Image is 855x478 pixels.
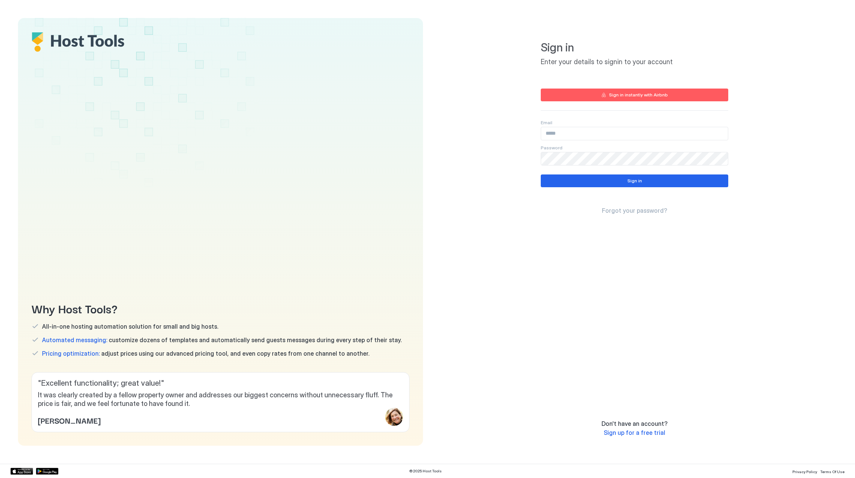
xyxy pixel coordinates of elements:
span: Privacy Policy [792,469,817,474]
a: Sign up for a free trial [604,429,665,437]
span: Sign in [541,41,728,55]
span: Terms Of Use [820,469,844,474]
span: Enter your details to signin to your account [541,58,728,66]
span: " Excellent functionality; great value! " [38,379,403,388]
a: Forgot your password? [602,207,667,215]
span: All-in-one hosting automation solution for small and big hosts. [42,323,218,330]
a: Terms Of Use [820,467,844,475]
span: customize dozens of templates and automatically send guests messages during every step of their s... [42,336,402,344]
span: Password [541,145,562,150]
input: Input Field [541,127,728,140]
span: © 2025 Host Tools [409,469,442,473]
span: Automated messaging: [42,336,107,344]
a: Google Play Store [36,468,58,475]
button: Sign in instantly with Airbnb [541,89,728,101]
span: [PERSON_NAME] [38,415,100,426]
input: Input Field [541,152,728,165]
span: It was clearly created by a fellow property owner and addresses our biggest concerns without unne... [38,391,403,408]
span: Why Host Tools? [31,300,409,317]
span: adjust prices using our advanced pricing tool, and even copy rates from one channel to another. [42,350,369,357]
span: Pricing optimization: [42,350,100,357]
div: Sign in [627,177,642,184]
div: Sign in instantly with Airbnb [609,92,668,98]
div: profile [385,408,403,426]
button: Sign in [541,174,728,187]
a: App Store [10,468,33,475]
a: Privacy Policy [792,467,817,475]
span: Don't have an account? [601,420,667,427]
span: Email [541,120,552,125]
